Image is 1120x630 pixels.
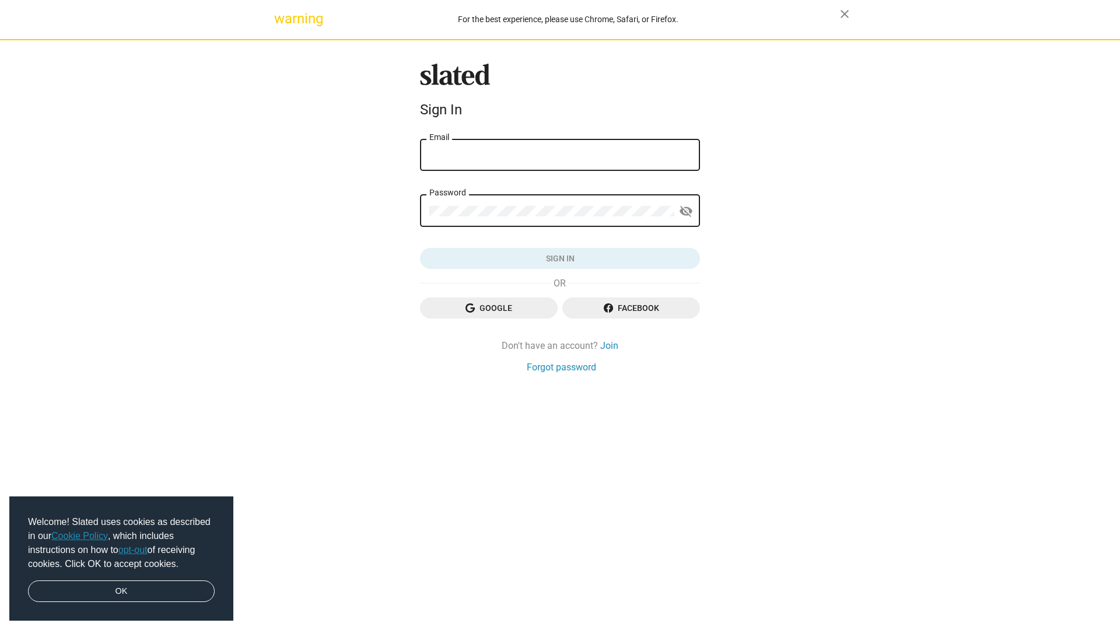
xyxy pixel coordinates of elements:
sl-branding: Sign In [420,64,700,123]
a: opt-out [118,545,148,555]
div: Sign In [420,101,700,118]
div: cookieconsent [9,496,233,621]
a: Cookie Policy [51,531,108,541]
button: Facebook [562,297,700,318]
span: Google [429,297,548,318]
a: Join [600,339,618,352]
span: Welcome! Slated uses cookies as described in our , which includes instructions on how to of recei... [28,515,215,571]
button: Google [420,297,558,318]
span: Facebook [572,297,691,318]
button: Show password [674,200,698,223]
mat-icon: warning [274,12,288,26]
mat-icon: close [838,7,852,21]
a: dismiss cookie message [28,580,215,603]
mat-icon: visibility_off [679,202,693,220]
div: Don't have an account? [420,339,700,352]
a: Forgot password [527,361,596,373]
div: For the best experience, please use Chrome, Safari, or Firefox. [296,12,840,27]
